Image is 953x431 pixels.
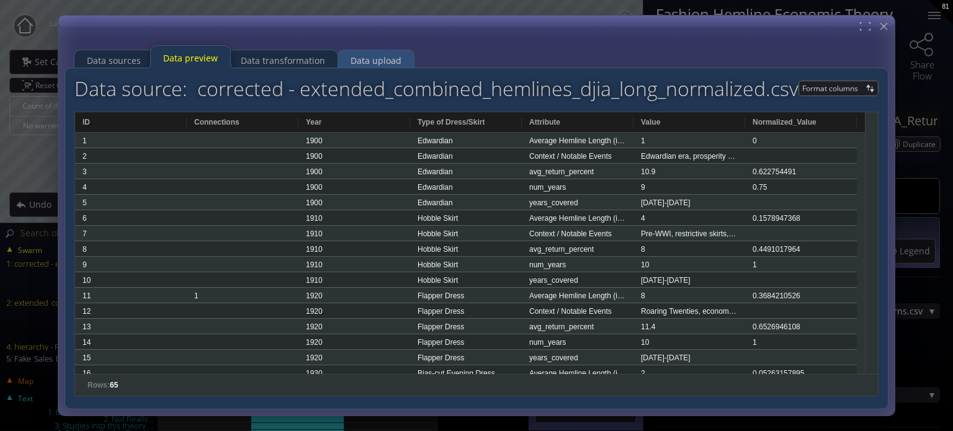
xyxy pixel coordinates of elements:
[83,118,90,127] span: ID
[298,133,410,148] div: 1900
[87,380,107,391] span: Rows
[633,334,745,349] div: 10
[633,210,745,225] div: 4
[298,365,410,380] div: 1930
[410,365,522,380] div: Bias-cut Evening Dress
[745,257,857,272] div: 1
[802,81,862,96] span: Format columns
[633,164,745,179] div: 10.9
[410,179,522,194] div: Edwardian
[75,179,187,194] div: 4
[522,319,633,334] div: avg_return_percent
[410,195,522,210] div: Edwardian
[633,133,745,148] div: 1
[410,319,522,334] div: Flapper Dress
[522,164,633,179] div: avg_return_percent
[633,257,745,272] div: 10
[410,133,522,148] div: Edwardian
[522,133,633,148] div: Average Hemline Length (inches from floor)
[298,272,410,287] div: 1910
[745,133,857,148] div: 0
[298,179,410,194] div: 1900
[75,241,187,256] div: 8
[75,334,187,349] div: 14
[522,272,633,287] div: years_covered
[87,375,118,396] div: :
[633,272,745,287] div: [DATE]-[DATE]
[298,195,410,210] div: 1900
[306,118,321,127] span: Year
[633,303,745,318] div: Roaring Twenties, economic boom, flapper culture
[298,164,410,179] div: 1900
[410,226,522,241] div: Hobble Skirt
[351,49,401,73] div: Data upload
[298,257,410,272] div: 1910
[298,350,410,365] div: 1920
[75,319,187,334] div: 13
[410,350,522,365] div: Flapper Dress
[110,380,118,391] span: 65
[522,334,633,349] div: num_years
[522,241,633,256] div: avg_return_percent
[194,118,239,127] span: Connections
[298,241,410,256] div: 1910
[633,241,745,256] div: 8
[187,288,298,303] div: 1
[75,288,187,303] div: 11
[298,226,410,241] div: 1910
[633,350,745,365] div: [DATE]-[DATE]
[522,288,633,303] div: Average Hemline Length (inches from floor)
[298,288,410,303] div: 1920
[522,179,633,194] div: num_years
[633,179,745,194] div: 9
[745,241,857,256] div: 0.4491017964
[163,47,218,70] div: Data preview
[410,334,522,349] div: Flapper Dress
[745,179,857,194] div: 0.75
[75,272,187,287] div: 10
[745,210,857,225] div: 0.1578947368
[75,257,187,272] div: 9
[522,195,633,210] div: years_covered
[298,148,410,163] div: 1900
[298,319,410,334] div: 1920
[410,288,522,303] div: Flapper Dress
[522,365,633,380] div: Average Hemline Length (inches from floor)
[75,210,187,225] div: 6
[410,257,522,272] div: Hobble Skirt
[298,303,410,318] div: 1920
[410,210,522,225] div: Hobble Skirt
[75,350,187,365] div: 15
[74,78,799,99] h2: Data source: corrected - extended_combined_hemlines_djia_long_normalized.csv
[87,49,141,73] div: Data sources
[241,49,325,73] div: Data transformation
[75,226,187,241] div: 7
[75,195,187,210] div: 5
[418,118,485,127] span: Type of Dress/Skirt
[633,319,745,334] div: 11.4
[745,334,857,349] div: 1
[410,303,522,318] div: Flapper Dress
[745,288,857,303] div: 0.3684210526
[753,118,817,127] span: Normalized_Value
[75,303,187,318] div: 12
[745,319,857,334] div: 0.6526946108
[75,164,187,179] div: 3
[75,133,187,148] div: 1
[522,303,633,318] div: Context / Notable Events
[410,164,522,179] div: Edwardian
[633,195,745,210] div: [DATE]-[DATE]
[633,365,745,380] div: 2
[410,241,522,256] div: Hobble Skirt
[633,226,745,241] div: Pre-WWI, restrictive skirts, women’s suffrage
[745,365,857,380] div: 0.05263157895
[75,365,187,380] div: 16
[298,334,410,349] div: 1920
[522,257,633,272] div: num_years
[522,148,633,163] div: Context / Notable Events
[298,210,410,225] div: 1910
[410,148,522,163] div: Edwardian
[641,118,660,127] span: Value
[410,272,522,287] div: Hobble Skirt
[522,350,633,365] div: years_covered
